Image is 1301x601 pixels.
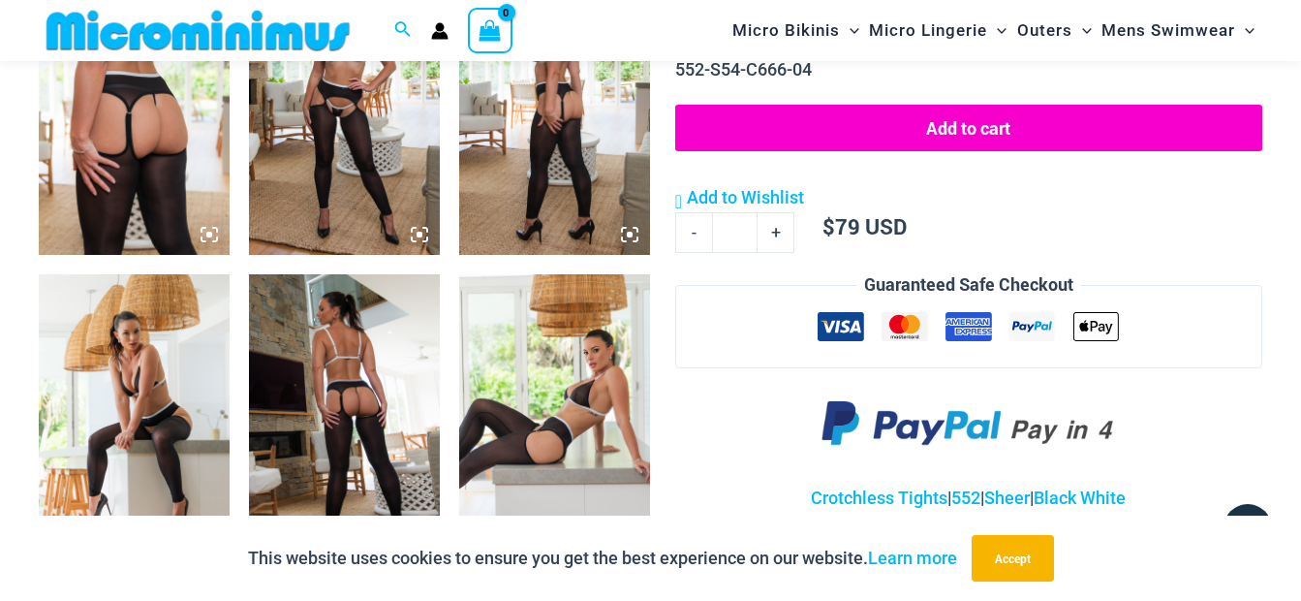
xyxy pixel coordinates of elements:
a: OutersMenu ToggleMenu Toggle [1012,6,1097,55]
a: View Shopping Cart, empty [468,8,512,52]
input: Product quantity [712,212,758,253]
a: Learn more [868,548,957,568]
bdi: 79 USD [822,212,907,240]
img: MM SHOP LOGO FLAT [39,9,357,52]
a: Mens SwimwearMenu ToggleMenu Toggle [1097,6,1259,55]
img: Electric Illusion Noir 1521 Bra 611 Micro 552 Tights [249,274,440,561]
span: Add to Wishlist [687,187,804,207]
a: Micro BikinisMenu ToggleMenu Toggle [728,6,864,55]
span: Micro Bikinis [732,6,840,55]
span: Menu Toggle [1072,6,1092,55]
button: Add to cart [675,105,1262,151]
span: Mens Swimwear [1101,6,1235,55]
nav: Site Navigation [725,3,1262,58]
a: Black [1034,488,1076,508]
legend: Guaranteed Safe Checkout [856,270,1081,300]
a: + [758,212,794,253]
p: | | | [675,484,1262,513]
span: Micro Lingerie [869,6,987,55]
a: 552 [951,488,980,508]
p: 552-S54-C666-04 [675,55,1262,84]
a: Search icon link [394,18,412,43]
span: Outers [1017,6,1072,55]
p: This website uses cookies to ensure you get the best experience on our website. [248,544,957,573]
a: Micro LingerieMenu ToggleMenu Toggle [864,6,1011,55]
img: Electric Illusion Noir 1521 Bra 611 Micro 552 Tights [459,274,650,561]
span: Menu Toggle [840,6,859,55]
a: Account icon link [431,22,449,40]
a: - [675,212,712,253]
a: White [1080,488,1126,508]
img: Electric Illusion Noir 1521 Bra 611 Micro 552 Tights [39,274,230,561]
span: $ [822,212,835,240]
button: Accept [972,535,1054,582]
span: Menu Toggle [1235,6,1255,55]
a: Add to Wishlist [675,183,804,212]
span: Menu Toggle [987,6,1007,55]
a: Crotchless Tights [811,488,947,508]
a: Sheer [984,488,1030,508]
